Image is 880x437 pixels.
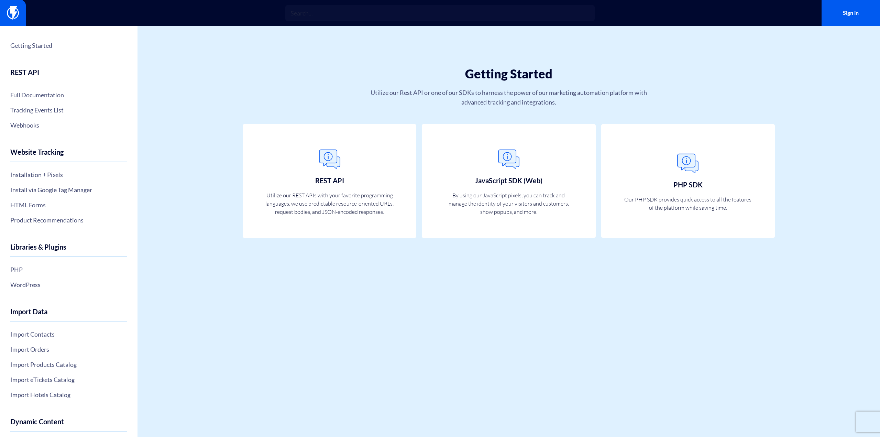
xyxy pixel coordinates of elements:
[264,191,395,216] p: Utilize our REST APIs with your favorite programming languages, we use predictable resource-orien...
[10,184,127,196] a: Install via Google Tag Manager
[10,243,127,257] h4: Libraries & Plugins
[475,177,542,184] h3: JavaScript SDK (Web)
[422,124,596,238] a: JavaScript SDK (Web) By using our JavaScript pixels, you can track and manage the identity of you...
[10,279,127,291] a: WordPress
[316,146,343,173] img: General.png
[601,124,775,238] a: PHP SDK Our PHP SDK provides quick access to all the features of the platform while saving time.
[674,150,702,177] img: General.png
[10,199,127,211] a: HTML Forms
[10,374,127,385] a: Import eTickets Catalog
[10,40,127,51] a: Getting Started
[10,308,127,321] h4: Import Data
[285,5,595,21] input: Search...
[10,343,127,355] a: Import Orders
[10,328,127,340] a: Import Contacts
[10,89,127,101] a: Full Documentation
[10,264,127,275] a: PHP
[10,119,127,131] a: Webhooks
[243,124,417,238] a: REST API Utilize our REST APIs with your favorite programming languages, we use predictable resou...
[358,88,659,107] p: Utilize our Rest API or one of our SDKs to harness the power of our marketing automation platform...
[10,359,127,370] a: Import Products Catalog
[315,177,344,184] h3: REST API
[10,389,127,401] a: Import Hotels Catalog
[623,195,753,212] p: Our PHP SDK provides quick access to all the features of the platform while saving time.
[495,146,522,173] img: General.png
[258,67,760,81] h1: Getting Started
[673,181,703,188] h3: PHP SDK
[444,191,574,216] p: By using our JavaScript pixels, you can track and manage the identity of your visitors and custom...
[10,214,127,226] a: Product Recommendations
[10,104,127,116] a: Tracking Events List
[10,148,127,162] h4: Website Tracking
[10,68,127,82] h4: REST API
[10,418,127,431] h4: Dynamic Content
[10,169,127,181] a: Installation + Pixels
